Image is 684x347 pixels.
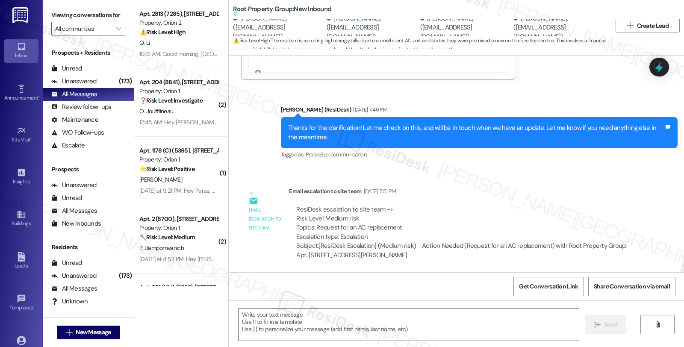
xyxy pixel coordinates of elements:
[139,215,218,223] div: Apt. 2 (8700), [STREET_ADDRESS]
[139,165,195,173] strong: 🌟 Risk Level: Positive
[51,259,82,268] div: Unread
[43,48,134,57] div: Prospects + Residents
[29,177,31,183] span: •
[519,282,578,291] span: Get Conversation Link
[233,36,611,55] span: : The resident is reporting high energy bills due to an inefficient AC unit and states they were ...
[55,22,112,35] input: All communities
[616,19,680,32] button: Create Lead
[51,284,97,293] div: All Messages
[43,165,134,174] div: Prospects
[139,39,150,47] span: Q. Li
[281,148,678,161] div: Tagged as:
[139,18,218,27] div: Property: Orion 2
[139,146,218,155] div: Apt. 1178 (C) (5395), [STREET_ADDRESS]
[4,39,38,62] a: Inbox
[296,205,631,242] div: ResiDesk escalation to site team -> Risk Level: Medium risk Topics: Request for an AC replacement...
[139,9,218,18] div: Apt. 2813 (7285), [STREET_ADDRESS]
[296,241,631,260] div: Subject: [ResiDesk Escalation] (Medium risk) - Action Needed (Request for an AC replacement) with...
[51,115,98,124] div: Maintenance
[327,14,418,41] div: [PERSON_NAME]. ([EMAIL_ADDRESS][DOMAIN_NAME])
[139,28,186,36] strong: ⚠️ Risk Level: High
[117,75,134,88] div: (173)
[139,283,218,292] div: Apt. 201 (VLI) (8922), [STREET_ADDRESS]
[588,277,675,296] button: Share Conversation via email
[281,105,678,117] div: [PERSON_NAME] (ResiDesk)
[43,243,134,252] div: Residents
[362,187,396,196] div: [DATE] 7:51 PM
[51,90,97,99] div: All Messages
[604,320,617,329] span: Send
[139,255,524,263] div: [DATE] at 4:52 PM: Hey [PERSON_NAME], we appreciate your text! We'll be back at 11AM to help you ...
[51,77,97,86] div: Unanswered
[139,223,218,232] div: Property: Orion 1
[139,87,218,96] div: Property: Orion 1
[627,22,633,29] i: 
[51,206,97,215] div: All Messages
[4,124,38,147] a: Site Visit •
[4,165,38,188] a: Insights •
[637,21,669,30] span: Create Lead
[233,14,324,41] div: [PERSON_NAME]. ([EMAIL_ADDRESS][DOMAIN_NAME])
[139,233,195,241] strong: 🔧 Risk Level: Medium
[139,97,203,104] strong: ❓ Risk Level: Investigate
[116,25,121,32] i: 
[594,321,601,328] i: 
[139,155,218,164] div: Property: Orion 1
[76,328,111,337] span: New Message
[4,207,38,230] a: Buildings
[288,124,664,142] div: Thanks for the clarification! Let me check on this, and will be in touch when we have an update. ...
[139,107,173,115] span: O. Joufflineau
[513,277,584,296] button: Get Conversation Link
[38,94,39,100] span: •
[33,303,34,309] span: •
[51,128,104,137] div: WO Follow-ups
[139,176,182,183] span: [PERSON_NAME]
[51,194,82,203] div: Unread
[420,14,512,41] div: [PERSON_NAME]. ([EMAIL_ADDRESS][DOMAIN_NAME])
[351,105,387,114] div: [DATE] 7:46 PM
[655,321,661,328] i: 
[249,206,282,233] div: Email escalation to site team
[139,50,602,58] div: 10:12 AM: Good morning, [GEOGRAPHIC_DATA]. I hope you had a great weekend. In line with the mailb...
[31,135,32,141] span: •
[57,326,120,339] button: New Message
[117,269,134,282] div: (173)
[585,315,627,334] button: Send
[51,103,111,112] div: Review follow-ups
[306,151,320,158] span: Praise ,
[51,219,101,228] div: New Inbounds
[51,64,82,73] div: Unread
[51,181,97,190] div: Unanswered
[139,118,502,126] div: 12:45 AM: Hey [PERSON_NAME], we appreciate your text! We'll be back at 11AM to help you out. If t...
[139,187,493,194] div: [DATE] at 9:21 PM: Hey Paras, we appreciate your text! We'll be back at 11AM to help you out. If ...
[139,78,218,87] div: Apt. 204 (8841), [STREET_ADDRESS]
[513,14,605,41] div: [PERSON_NAME]. ([EMAIL_ADDRESS][DOMAIN_NAME])
[233,37,270,44] strong: ⚠️ Risk Level: High
[51,271,97,280] div: Unanswered
[289,187,638,199] div: Email escalation to site team
[594,282,670,291] span: Share Conversation via email
[51,9,125,22] label: Viewing conversations for
[4,250,38,273] a: Leads
[51,297,88,306] div: Unknown
[320,151,366,158] span: Bad communication
[139,244,184,252] span: P. Uampornvanich
[66,329,72,336] i: 
[233,5,331,19] b: Root Property Group: New Inbound
[12,7,30,23] img: ResiDesk Logo
[4,291,38,315] a: Templates •
[51,141,85,150] div: Escalate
